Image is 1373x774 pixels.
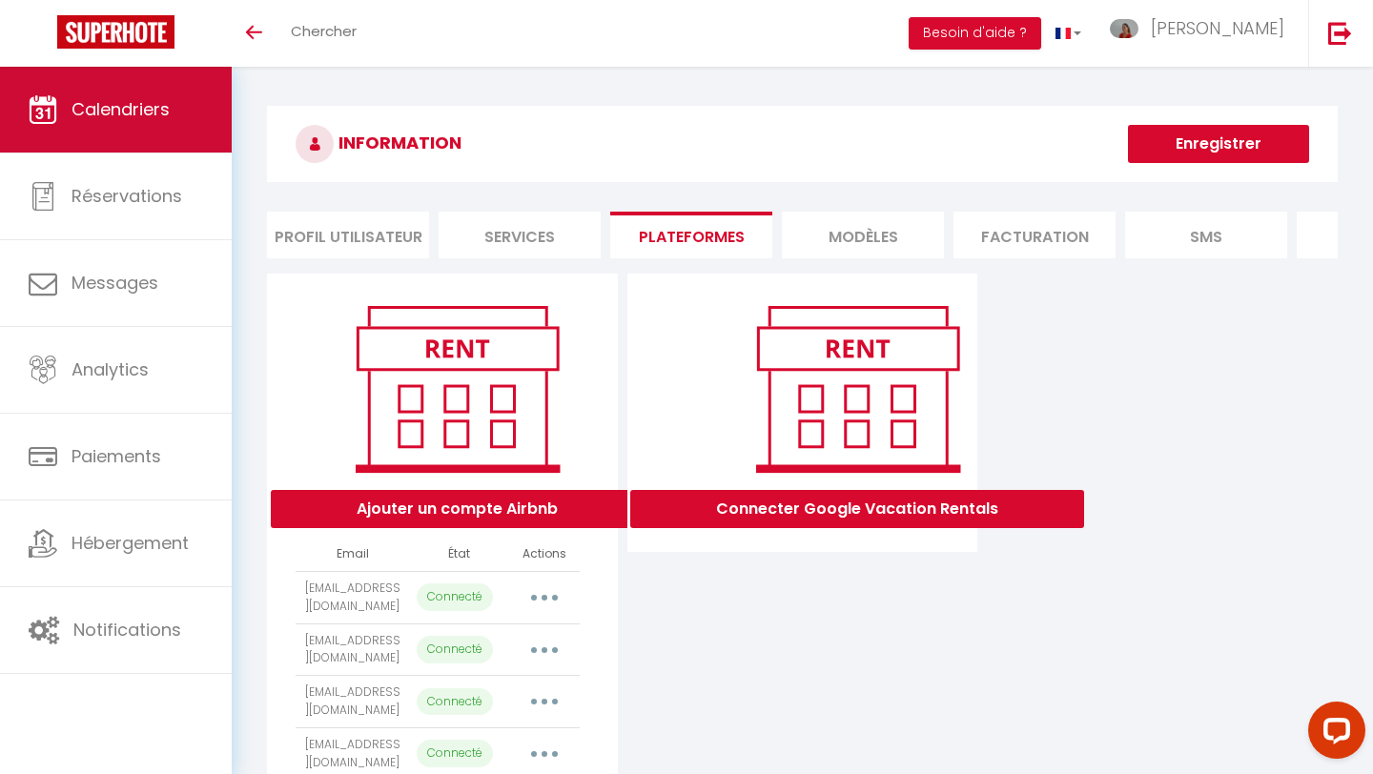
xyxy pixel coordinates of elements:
button: Ajouter un compte Airbnb [271,490,644,528]
span: Messages [72,271,158,295]
span: Chercher [291,21,357,41]
img: rent.png [736,297,979,480]
button: Enregistrer [1128,125,1309,163]
li: Profil Utilisateur [267,212,429,258]
li: MODÈLES [782,212,944,258]
th: Actions [509,538,581,571]
img: Super Booking [57,15,174,49]
td: [EMAIL_ADDRESS][DOMAIN_NAME] [296,676,409,728]
li: SMS [1125,212,1287,258]
h3: INFORMATION [267,106,1338,182]
p: Connecté [417,583,493,611]
span: Hébergement [72,531,189,555]
img: ... [1110,19,1138,38]
button: Besoin d'aide ? [909,17,1041,50]
th: Email [296,538,409,571]
button: Connecter Google Vacation Rentals [630,490,1084,528]
td: [EMAIL_ADDRESS][DOMAIN_NAME] [296,571,409,623]
span: Analytics [72,357,149,381]
li: Facturation [953,212,1116,258]
td: [EMAIL_ADDRESS][DOMAIN_NAME] [296,623,409,676]
th: État [409,538,508,571]
p: Connecté [417,740,493,767]
p: Connecté [417,688,493,716]
span: [PERSON_NAME] [1151,16,1284,40]
iframe: LiveChat chat widget [1293,694,1373,774]
li: Plateformes [610,212,772,258]
span: Notifications [73,618,181,642]
span: Calendriers [72,97,170,121]
span: Réservations [72,184,182,208]
li: Services [439,212,601,258]
p: Connecté [417,636,493,663]
img: rent.png [336,297,579,480]
span: Paiements [72,444,161,468]
img: logout [1328,21,1352,45]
